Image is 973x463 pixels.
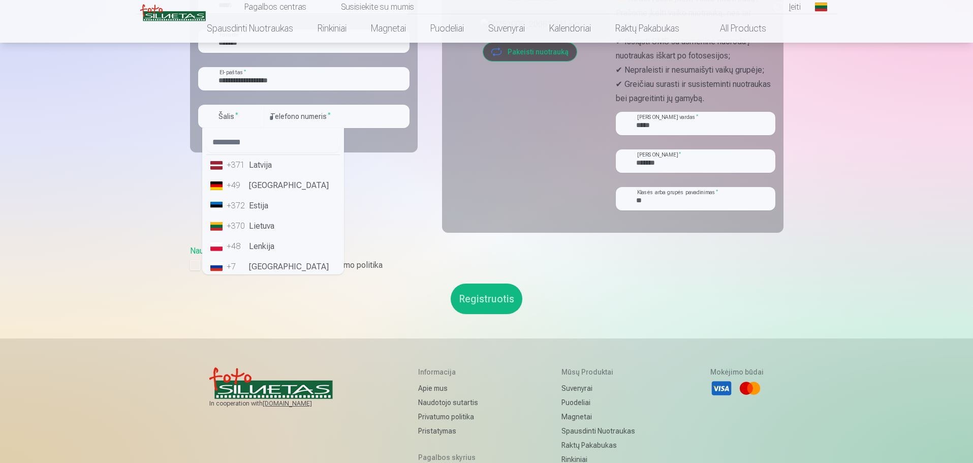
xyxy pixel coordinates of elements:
[561,438,635,452] a: Raktų pakabukas
[561,424,635,438] a: Spausdinti nuotraukas
[263,399,336,408] a: [DOMAIN_NAME]
[603,14,692,43] a: Raktų pakabukas
[739,377,761,399] li: Mastercard
[692,14,778,43] a: All products
[616,35,775,63] p: ✔ Išsiųsti SMS su asmenine nuoroda į nuotraukas iškart po fotosesijos;
[561,395,635,410] a: Puodeliai
[483,43,577,61] button: Pakeisti nuotrauką
[190,245,783,271] div: ,
[710,367,764,377] h5: Mokėjimo būdai
[195,14,305,43] a: Spausdinti nuotraukas
[206,155,340,175] li: Latvija
[227,261,247,273] div: +7
[710,377,733,399] li: Visa
[561,367,635,377] h5: Mūsų produktai
[418,424,486,438] a: Pristatymas
[206,216,340,236] li: Lietuva
[190,259,783,271] label: Sutinku su Naudotojo sutartimi ir privatumo politika
[616,77,775,106] p: ✔ Greičiau surasti ir susisteminti nuotraukas bei pagreitinti jų gamybą.
[418,367,486,377] h5: Informacija
[209,399,343,408] span: In cooperation with
[476,14,537,43] a: Suvenyrai
[418,410,486,424] a: Privatumo politika
[418,452,486,462] h5: Pagalbos skyrius
[190,246,255,256] a: Naudotojo sutartis
[227,240,247,253] div: +48
[206,196,340,216] li: Estija
[140,4,206,21] img: /v3
[561,381,635,395] a: Suvenyrai
[227,159,247,171] div: +371
[537,14,603,43] a: Kalendoriai
[418,381,486,395] a: Apie mus
[198,105,264,128] button: Šalis*
[305,14,359,43] a: Rinkiniai
[418,14,476,43] a: Puodeliai
[206,175,340,196] li: [GEOGRAPHIC_DATA]
[418,395,486,410] a: Naudotojo sutartis
[206,236,340,257] li: Lenkija
[227,200,247,212] div: +372
[206,257,340,277] li: [GEOGRAPHIC_DATA]
[214,111,242,121] label: Šalis
[616,63,775,77] p: ✔ Nepraleisti ir nesumaišyti vaikų grupėje;
[561,410,635,424] a: Magnetai
[227,220,247,232] div: +370
[227,179,247,192] div: +49
[451,284,522,314] button: Registruotis
[198,128,264,144] div: [PERSON_NAME] yra privalomas
[359,14,418,43] a: Magnetai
